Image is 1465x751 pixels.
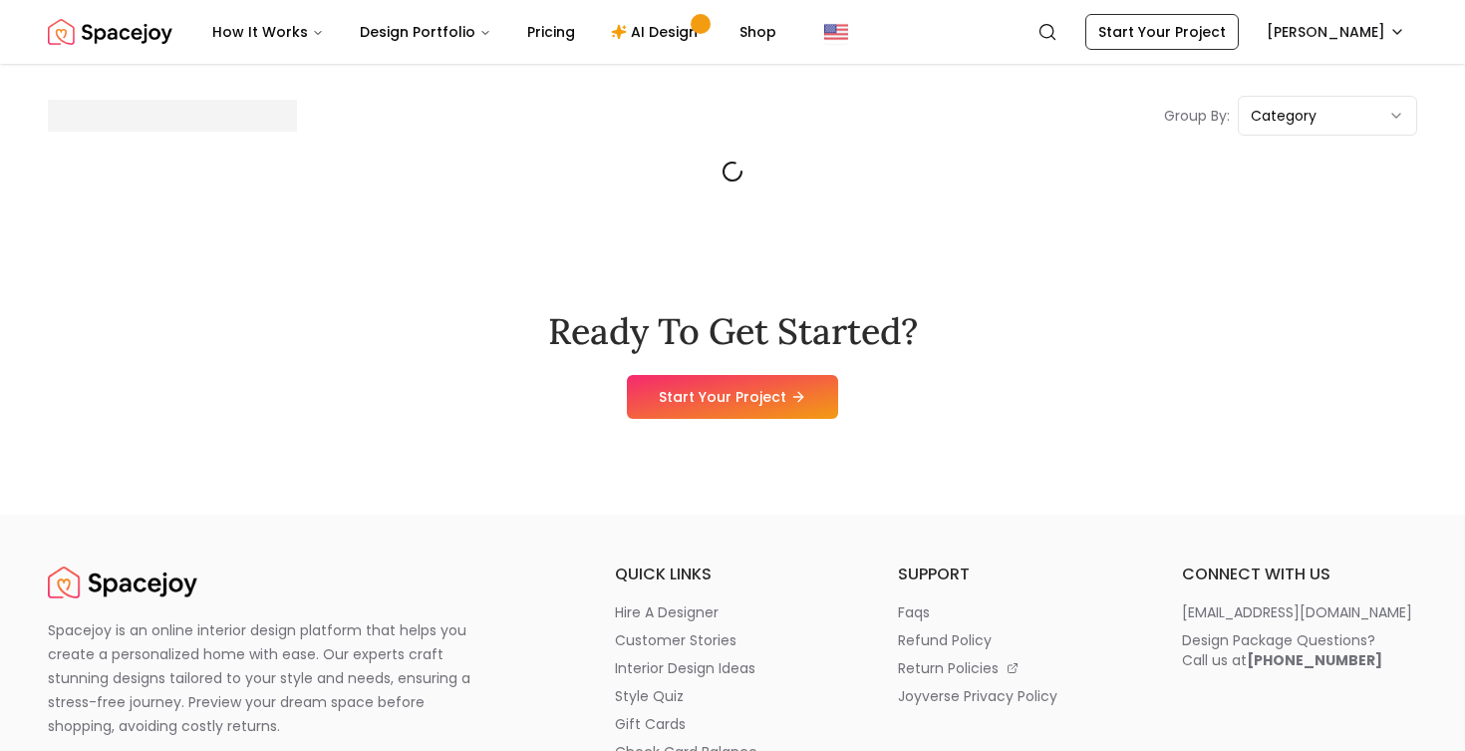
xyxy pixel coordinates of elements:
[511,12,591,52] a: Pricing
[615,686,850,706] a: style quiz
[898,563,1133,586] h6: support
[1255,14,1417,50] button: [PERSON_NAME]
[196,12,340,52] button: How It Works
[615,602,850,622] a: hire a designer
[1182,630,1417,670] a: Design Package Questions?Call us at[PHONE_NUMBER]
[344,12,507,52] button: Design Portfolio
[48,12,172,52] img: Spacejoy Logo
[898,686,1057,706] p: joyverse privacy policy
[824,20,848,44] img: United States
[48,12,172,52] a: Spacejoy
[48,563,197,602] a: Spacejoy
[898,630,992,650] p: refund policy
[1247,650,1382,670] b: [PHONE_NUMBER]
[1164,106,1230,126] p: Group By:
[615,630,850,650] a: customer stories
[1085,14,1239,50] a: Start Your Project
[898,602,1133,622] a: faqs
[48,618,494,738] p: Spacejoy is an online interior design platform that helps you create a personalized home with eas...
[615,630,736,650] p: customer stories
[1182,602,1417,622] a: [EMAIL_ADDRESS][DOMAIN_NAME]
[615,602,719,622] p: hire a designer
[48,563,197,602] img: Spacejoy Logo
[898,630,1133,650] a: refund policy
[1182,563,1417,586] h6: connect with us
[898,658,1133,678] a: return policies
[615,658,850,678] a: interior design ideas
[898,658,999,678] p: return policies
[548,311,918,351] h2: Ready To Get Started?
[615,658,755,678] p: interior design ideas
[627,375,838,419] a: Start Your Project
[595,12,720,52] a: AI Design
[615,714,686,734] p: gift cards
[1182,602,1412,622] p: [EMAIL_ADDRESS][DOMAIN_NAME]
[898,686,1133,706] a: joyverse privacy policy
[724,12,792,52] a: Shop
[898,602,930,622] p: faqs
[615,714,850,734] a: gift cards
[615,686,684,706] p: style quiz
[615,563,850,586] h6: quick links
[1182,630,1382,670] div: Design Package Questions? Call us at
[196,12,792,52] nav: Main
